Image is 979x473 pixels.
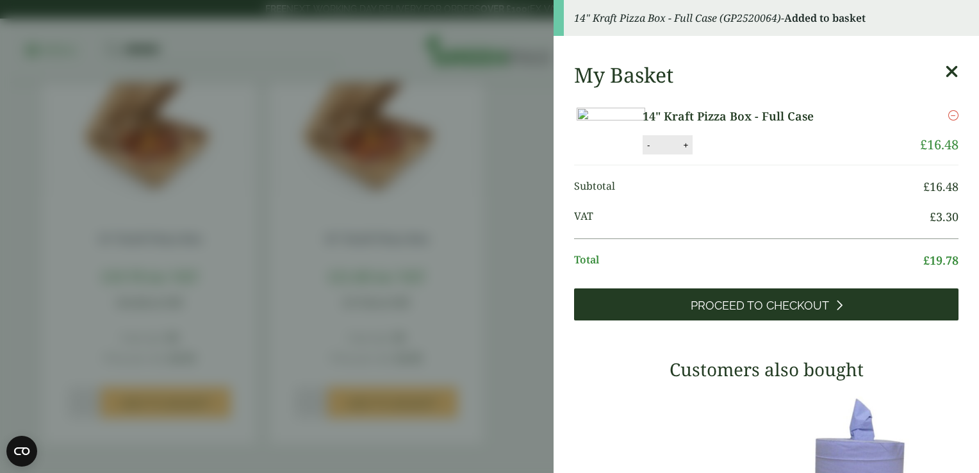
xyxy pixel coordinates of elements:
a: Remove this item [948,108,958,123]
h3: Customers also bought [574,359,958,381]
button: - [643,140,654,151]
button: + [679,140,692,151]
span: Total [574,252,923,269]
bdi: 16.48 [920,136,958,153]
span: £ [923,179,930,194]
strong: Added to basket [784,11,866,25]
span: £ [923,253,930,268]
span: £ [920,136,927,153]
span: Proceed to Checkout [691,299,829,313]
bdi: 3.30 [930,209,958,224]
bdi: 16.48 [923,179,958,194]
h2: My Basket [574,63,673,87]
button: Open CMP widget [6,436,37,467]
a: 14" Kraft Pizza Box - Full Case [643,108,867,125]
bdi: 19.78 [923,253,958,268]
span: £ [930,209,936,224]
a: Proceed to Checkout [574,288,958,320]
span: VAT [574,208,930,226]
em: 14" Kraft Pizza Box - Full Case (GP2520064) [574,11,781,25]
span: Subtotal [574,178,923,195]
